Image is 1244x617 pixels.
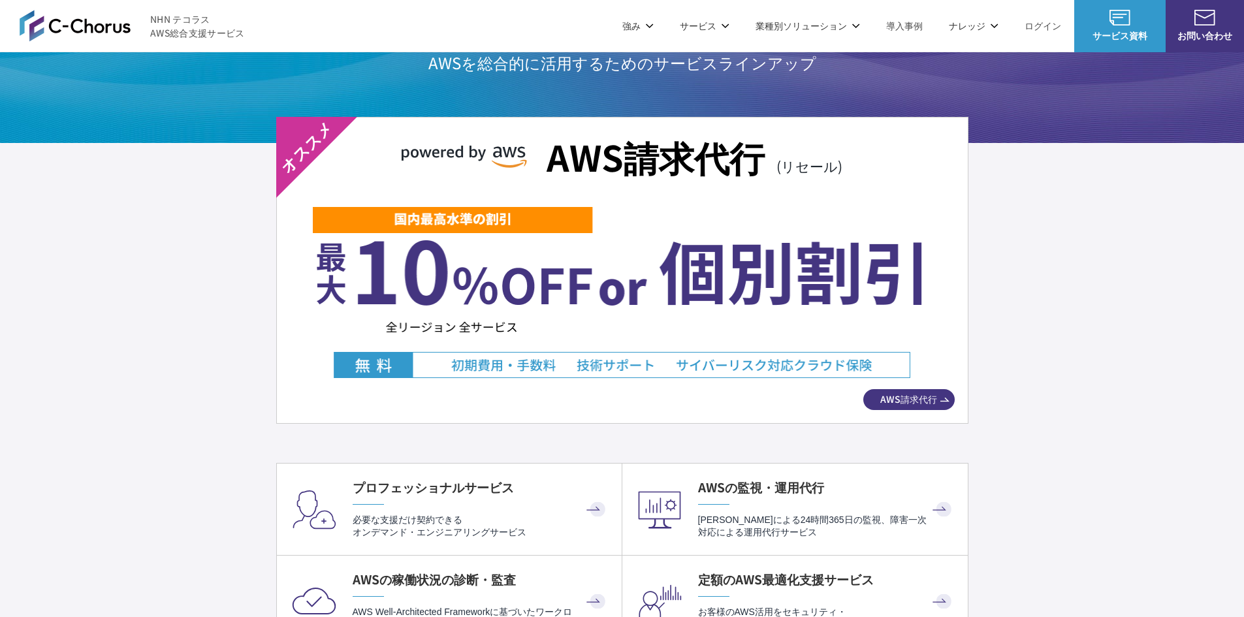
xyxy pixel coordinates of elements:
[756,19,860,33] p: 業種別ソリューション
[698,479,955,496] h4: AWSの監視・運用代行
[863,392,955,406] span: AWS請求代行
[150,12,245,40] span: NHN テコラス AWS総合支援サービス
[353,571,609,588] h4: AWSの稼働状況の診断・監査
[277,464,622,555] a: プロフェッショナルサービス 必要な支援だけ契約できるオンデマンド・エンジニアリングサービス
[1194,10,1215,25] img: お問い合わせ
[776,156,842,176] span: (リセール)
[1025,19,1061,33] a: ログイン
[276,117,968,424] a: powered by AWS AWS請求代行(リセール) 最大10%OFFor個別割引(EC2 15%OFF・CloudFront 65%OFFなど) 初期費用・手数料、技術サポート、サイバー対...
[622,464,968,555] a: AWSの監視・運用代行 [PERSON_NAME]による24時間365日の監視、障害一次対応による運用代行サービス
[698,514,955,539] p: [PERSON_NAME]による24時間365日の監視、障害一次対応による運用代行サービス
[698,571,955,588] h4: 定額のAWS最適化支援サービス
[20,10,131,41] img: AWS総合支援サービス C-Chorus
[547,131,842,183] h3: AWS請求代行
[622,19,654,33] p: 強み
[886,19,923,33] a: 導入事例
[1109,10,1130,25] img: AWS総合支援サービス C-Chorus サービス資料
[20,10,245,41] a: AWS総合支援サービス C-Chorus NHN テコラスAWS総合支援サービス
[353,479,609,496] h4: プロフェッショナルサービス
[313,206,931,378] img: 最大10%OFFor個別割引(EC2 15%OFF・CloudFront 65%OFFなど) 初期費用・手数料、技術サポート、サイバー対応クラウド保険 無料
[1074,29,1166,42] span: サービス資料
[402,146,527,168] img: powered by AWS
[353,514,609,539] p: 必要な支援だけ契約できる オンデマンド・エンジニアリングサービス
[1166,29,1244,42] span: お問い合わせ
[680,19,729,33] p: サービス
[949,19,998,33] p: ナレッジ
